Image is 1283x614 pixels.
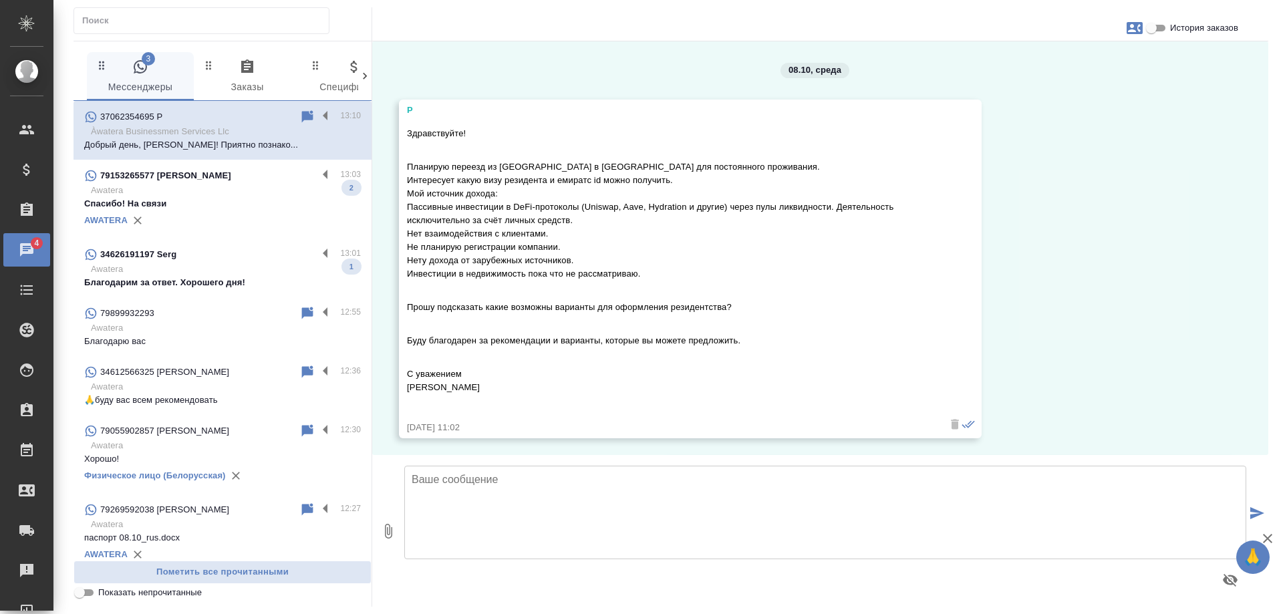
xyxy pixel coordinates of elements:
p: Благодарю вас [84,335,361,348]
p: паспорт 08.10_rus.docx [84,531,361,545]
span: 4 [26,237,47,250]
p: 🙏буду вас всем рекомендовать [84,394,361,407]
p: Awatera [91,518,361,531]
p: 13:03 [340,168,361,181]
p: 13:10 [340,109,361,122]
p: 08.10, среда [789,63,841,77]
p: Прошу подсказать какие возможны варианты для оформления резидентства? [407,301,935,314]
span: Заказы [202,59,293,96]
span: 2 [341,181,362,194]
a: 4 [3,233,50,267]
p: 79153265577 [PERSON_NAME] [100,169,231,182]
p: С уважением [PERSON_NAME] [407,367,935,394]
div: 7989993229312:55AwateraБлагодарю вас [74,297,372,356]
p: Здравствуйте! [407,127,935,140]
span: Мессенджеры [95,59,186,96]
div: [DATE] 11:02 [407,421,935,434]
svg: Зажми и перетащи, чтобы поменять порядок вкладок [96,59,108,71]
span: 🙏 [1242,543,1264,571]
button: 🙏 [1236,541,1270,574]
div: 79055902857 [PERSON_NAME]12:30AwateraХорошо!Физическое лицо (Белорусская) [74,415,372,494]
p: Планирую переезд из [GEOGRAPHIC_DATA] в [GEOGRAPHIC_DATA] для постоянного проживания. Интересует ... [407,160,935,281]
button: Удалить привязку [226,466,246,486]
p: 12:36 [340,364,361,377]
p: 34612566325 [PERSON_NAME] [100,365,229,379]
p: Awatera [91,263,361,276]
span: 1 [341,260,362,273]
button: Удалить привязку [128,545,148,565]
input: Поиск [82,11,329,30]
a: AWATERA [84,215,128,225]
button: Заявки [1119,12,1151,44]
div: P [407,104,935,117]
button: Удалить привязку [128,210,148,231]
div: 37062354695 P13:10Àwatera Businessmen Services LlcДобрый день, [PERSON_NAME]! Приятно познако... [74,101,372,160]
svg: Зажми и перетащи, чтобы поменять порядок вкладок [202,59,215,71]
div: Пометить непрочитанным [299,109,315,125]
div: 34626191197 Serg13:01AwateraБлагодарим за ответ. Хорошего дня!1 [74,239,372,297]
div: 79153265577 [PERSON_NAME]13:03AwateraСпасибо! На связи2AWATERA [74,160,372,239]
div: Пометить непрочитанным [299,305,315,321]
p: Awatera [91,321,361,335]
div: 79269592038 [PERSON_NAME]12:27Awateraпаспорт 08.10_rus.docxAWATERA [74,494,372,573]
p: 12:27 [340,502,361,515]
p: Буду благодарен за рекомендации и варианты, которые вы можете предложить. [407,334,935,347]
p: Добрый день, [PERSON_NAME]! Приятно познако... [84,138,361,152]
p: 79899932293 [100,307,154,320]
p: 12:30 [340,423,361,436]
p: 79269592038 [PERSON_NAME] [100,503,229,516]
p: Благодарим за ответ. Хорошего дня! [84,276,361,289]
span: 3 [142,52,155,65]
p: Awatera [91,380,361,394]
span: История заказов [1170,21,1238,35]
button: Пометить все прочитанными [74,561,372,584]
p: 37062354695 P [100,110,162,124]
span: Показать непрочитанные [98,586,202,599]
p: Awatera [91,184,361,197]
p: 12:55 [340,305,361,319]
span: Пометить все прочитанными [81,565,364,580]
p: 79055902857 [PERSON_NAME] [100,424,229,438]
div: Пометить непрочитанным [299,423,315,439]
p: Àwatera Businessmen Services Llc [91,125,361,138]
p: 34626191197 Serg [100,248,176,261]
p: Хорошо! [84,452,361,466]
div: Пометить непрочитанным [299,502,315,518]
span: Спецификации [309,59,400,96]
p: 13:01 [340,247,361,260]
a: Физическое лицо (Белорусская) [84,470,226,480]
div: Пометить непрочитанным [299,364,315,380]
button: Предпросмотр [1214,564,1246,596]
p: Awatera [91,439,361,452]
div: 34612566325 [PERSON_NAME]12:36Awatera🙏буду вас всем рекомендовать [74,356,372,415]
p: Спасибо! На связи [84,197,361,210]
a: AWATERA [84,549,128,559]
